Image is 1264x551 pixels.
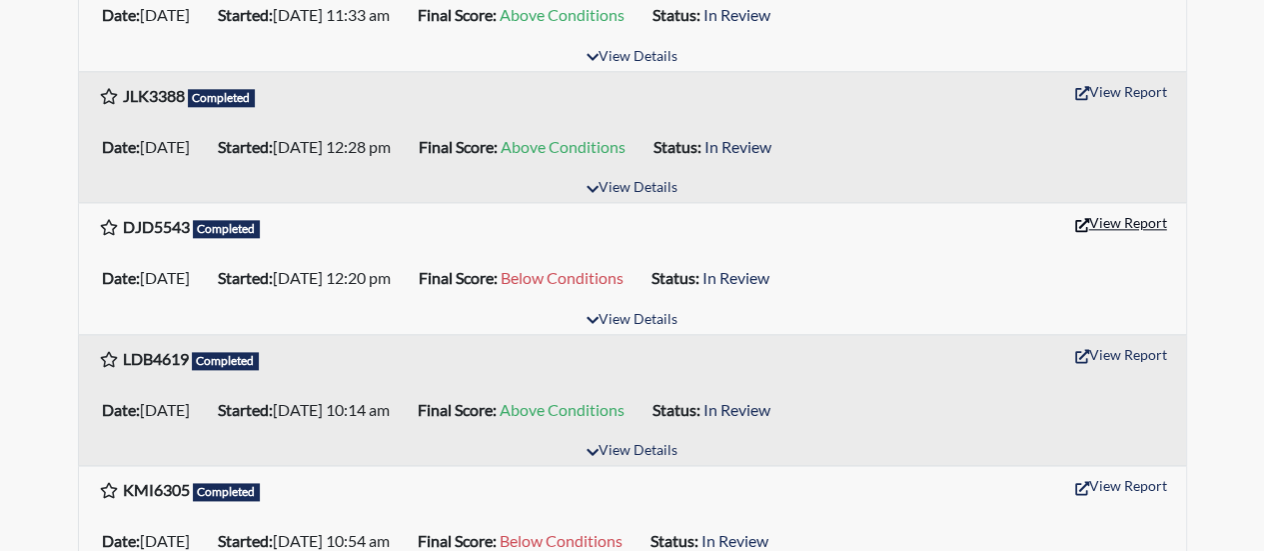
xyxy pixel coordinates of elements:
[123,86,185,105] b: JLK3388
[419,268,498,287] b: Final Score:
[210,131,411,163] li: [DATE] 12:28 pm
[1066,470,1176,501] button: View Report
[218,531,273,550] b: Started:
[102,5,140,24] b: Date:
[1066,76,1176,107] button: View Report
[218,400,273,419] b: Started:
[578,175,686,202] button: View Details
[102,268,140,287] b: Date:
[702,268,769,287] span: In Review
[651,268,699,287] b: Status:
[500,400,625,419] span: Above Conditions
[123,217,190,236] b: DJD5543
[418,531,497,550] b: Final Score:
[652,400,700,419] b: Status:
[578,44,686,71] button: View Details
[210,394,410,426] li: [DATE] 10:14 am
[102,137,140,156] b: Date:
[102,531,140,550] b: Date:
[703,400,770,419] span: In Review
[123,349,189,368] b: LDB4619
[94,131,210,163] li: [DATE]
[193,220,261,238] span: Completed
[418,5,497,24] b: Final Score:
[188,89,256,107] span: Completed
[94,262,210,294] li: [DATE]
[501,137,626,156] span: Above Conditions
[500,531,623,550] span: Below Conditions
[193,483,261,501] span: Completed
[94,394,210,426] li: [DATE]
[578,307,686,334] button: View Details
[578,438,686,465] button: View Details
[1066,207,1176,238] button: View Report
[123,480,190,499] b: KMI6305
[419,137,498,156] b: Final Score:
[218,268,273,287] b: Started:
[210,262,411,294] li: [DATE] 12:20 pm
[652,5,700,24] b: Status:
[102,400,140,419] b: Date:
[500,5,625,24] span: Above Conditions
[650,531,698,550] b: Status:
[218,5,273,24] b: Started:
[704,137,771,156] span: In Review
[703,5,770,24] span: In Review
[192,352,260,370] span: Completed
[501,268,624,287] span: Below Conditions
[701,531,768,550] span: In Review
[418,400,497,419] b: Final Score:
[218,137,273,156] b: Started:
[653,137,701,156] b: Status:
[1066,339,1176,370] button: View Report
